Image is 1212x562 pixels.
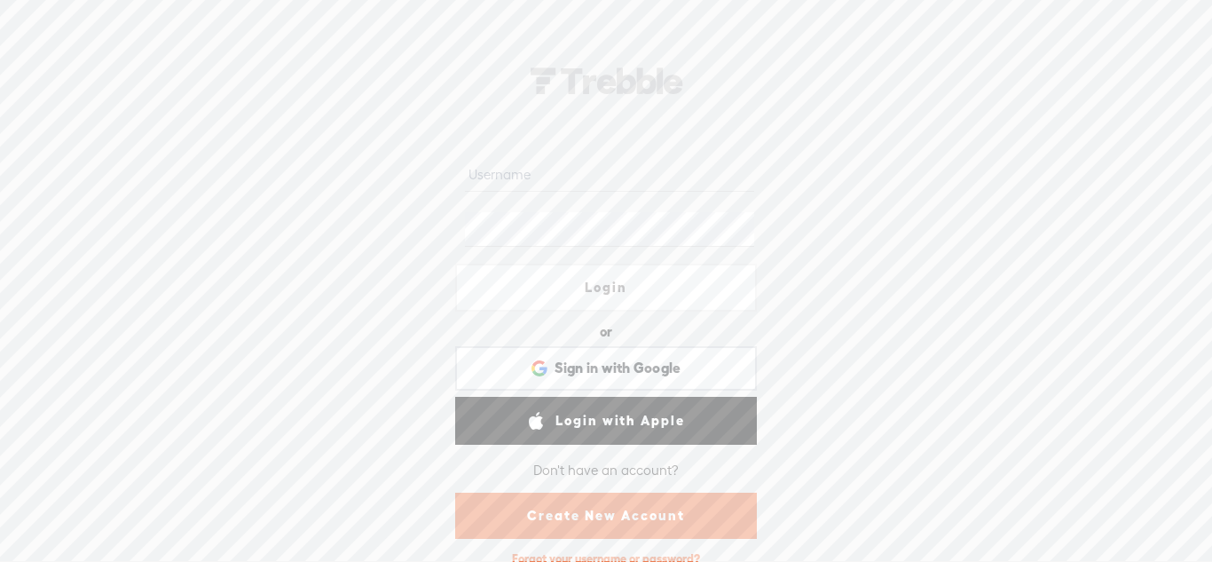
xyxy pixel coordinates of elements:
input: Username [465,157,753,192]
span: Sign in with Google [555,359,681,377]
div: Don't have an account? [533,452,679,489]
a: Create New Account [455,493,757,539]
div: Sign in with Google [455,346,757,391]
a: Login with Apple [455,397,757,445]
a: Login [455,264,757,312]
div: or [600,318,612,346]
